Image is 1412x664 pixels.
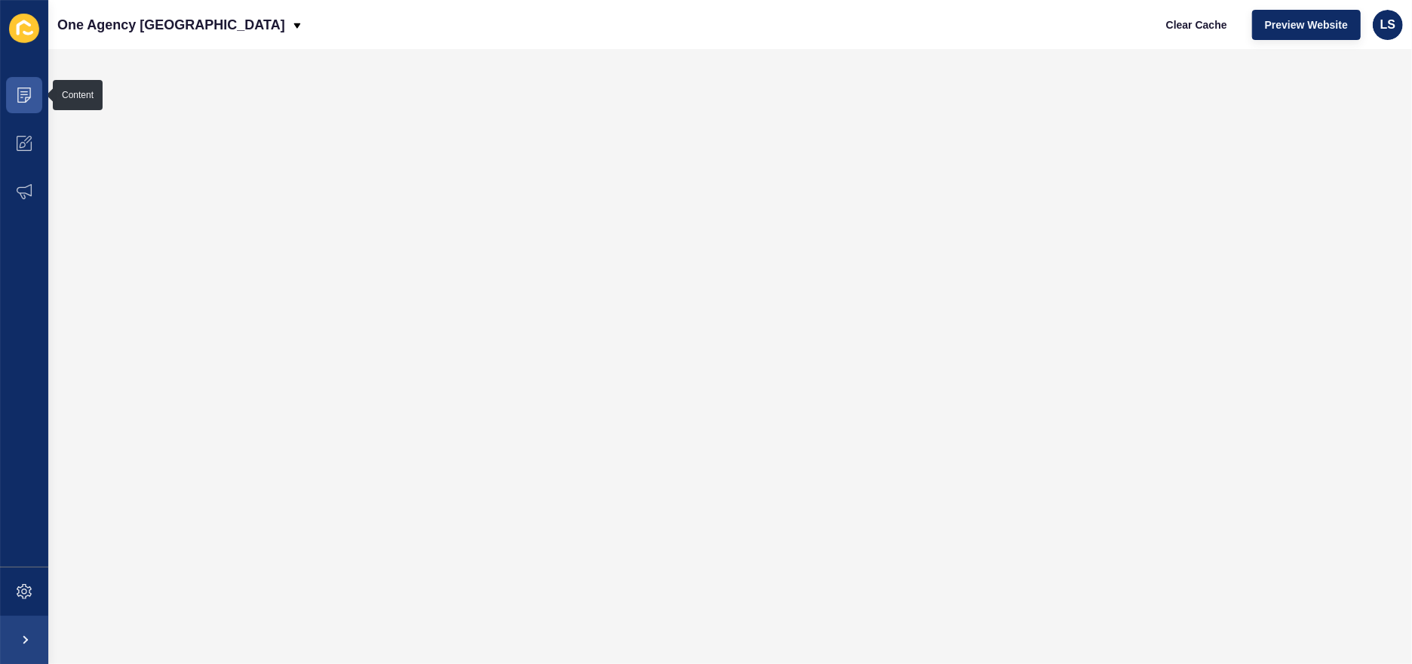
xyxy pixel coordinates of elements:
p: One Agency [GEOGRAPHIC_DATA] [57,6,285,44]
span: LS [1380,17,1395,32]
div: Content [62,89,94,101]
span: Preview Website [1265,17,1348,32]
button: Clear Cache [1153,10,1240,40]
button: Preview Website [1252,10,1361,40]
span: Clear Cache [1166,17,1227,32]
